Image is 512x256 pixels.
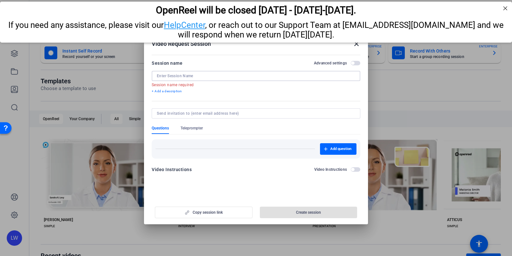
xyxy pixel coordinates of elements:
[314,167,347,172] h2: Video Instructions
[152,81,355,88] mat-error: Session name required
[152,166,192,173] div: Video Instructions
[152,126,169,131] span: Questions
[152,89,360,94] p: + Add a description
[314,61,347,66] h2: Advanced settings
[353,40,360,48] mat-icon: close
[8,3,504,14] div: OpenReel will be closed [DATE] - [DATE]-[DATE].
[164,19,205,28] a: HelpCenter
[330,146,351,152] span: Add question
[180,126,203,131] span: Teleprompter
[152,40,360,48] div: Video Request Session
[157,73,355,78] input: Enter Session Name
[320,143,356,155] button: Add question
[152,59,182,67] div: Session name
[157,111,353,116] input: Send invitation to (enter email address here)
[8,19,504,38] span: If you need any assistance, please visit our , or reach out to our Support Team at [EMAIL_ADDRESS...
